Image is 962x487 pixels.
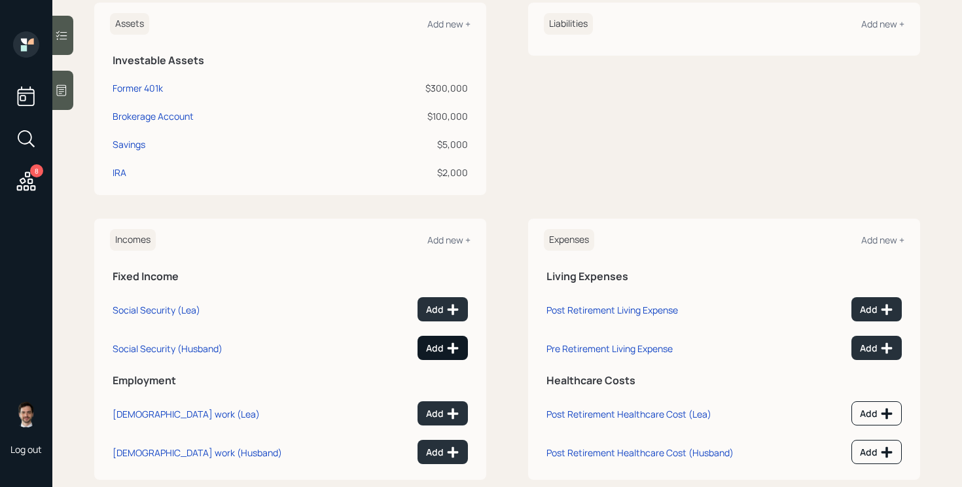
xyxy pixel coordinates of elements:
button: Add [418,440,468,464]
h6: Liabilities [544,13,593,35]
div: Former 401k [113,81,163,95]
h6: Assets [110,13,149,35]
div: Social Security (Husband) [113,342,223,355]
div: Add [860,342,893,355]
div: Post Retirement Healthcare Cost (Lea) [546,408,711,420]
button: Add [418,336,468,360]
div: $300,000 [345,81,468,95]
h6: Expenses [544,229,594,251]
div: Add [860,303,893,316]
div: Add [860,407,893,420]
button: Add [851,336,902,360]
div: [DEMOGRAPHIC_DATA] work (Lea) [113,408,260,420]
div: $5,000 [345,137,468,151]
button: Add [418,401,468,425]
h6: Incomes [110,229,156,251]
div: Add [860,446,893,459]
h5: Employment [113,374,468,387]
div: Post Retirement Living Expense [546,304,678,316]
button: Add [418,297,468,321]
div: Add [426,407,459,420]
button: Add [851,297,902,321]
div: Add new + [861,18,904,30]
button: Add [851,440,902,464]
div: Savings [113,137,145,151]
div: Brokerage Account [113,109,194,123]
div: Add new + [427,234,471,246]
div: 8 [30,164,43,177]
h5: Healthcare Costs [546,374,902,387]
div: Add [426,446,459,459]
h5: Fixed Income [113,270,468,283]
h5: Investable Assets [113,54,468,67]
div: Add [426,303,459,316]
div: Pre Retirement Living Expense [546,342,673,355]
div: $100,000 [345,109,468,123]
div: [DEMOGRAPHIC_DATA] work (Husband) [113,446,282,459]
img: jonah-coleman-headshot.png [13,401,39,427]
div: Social Security (Lea) [113,304,200,316]
h5: Living Expenses [546,270,902,283]
div: Add new + [427,18,471,30]
div: Add [426,342,459,355]
button: Add [851,401,902,425]
div: Log out [10,443,42,456]
div: Add new + [861,234,904,246]
div: IRA [113,166,126,179]
div: Post Retirement Healthcare Cost (Husband) [546,446,734,459]
div: $2,000 [345,166,468,179]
